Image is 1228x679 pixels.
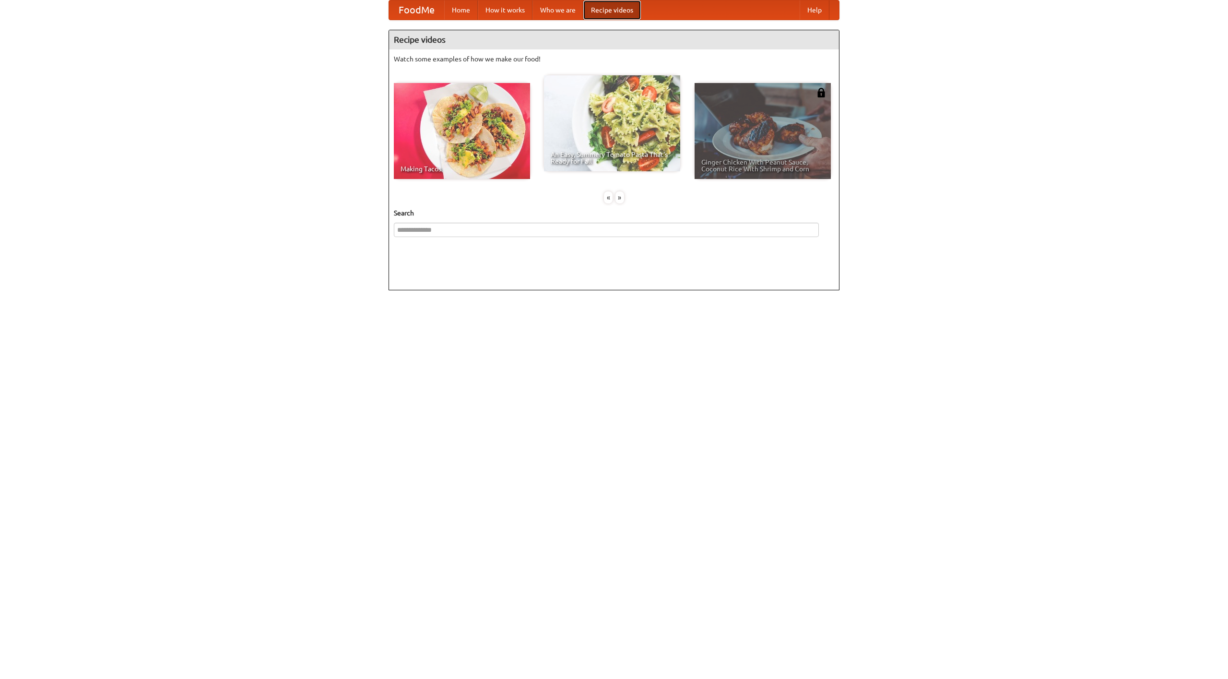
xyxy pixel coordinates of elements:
a: An Easy, Summery Tomato Pasta That's Ready for Fall [544,75,680,171]
span: An Easy, Summery Tomato Pasta That's Ready for Fall [551,151,673,165]
a: Who we are [532,0,583,20]
p: Watch some examples of how we make our food! [394,54,834,64]
a: Help [800,0,829,20]
div: » [615,191,624,203]
div: « [604,191,613,203]
a: How it works [478,0,532,20]
a: Making Tacos [394,83,530,179]
a: Home [444,0,478,20]
a: Recipe videos [583,0,641,20]
a: FoodMe [389,0,444,20]
h5: Search [394,208,834,218]
h4: Recipe videos [389,30,839,49]
img: 483408.png [816,88,826,97]
span: Making Tacos [401,166,523,172]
